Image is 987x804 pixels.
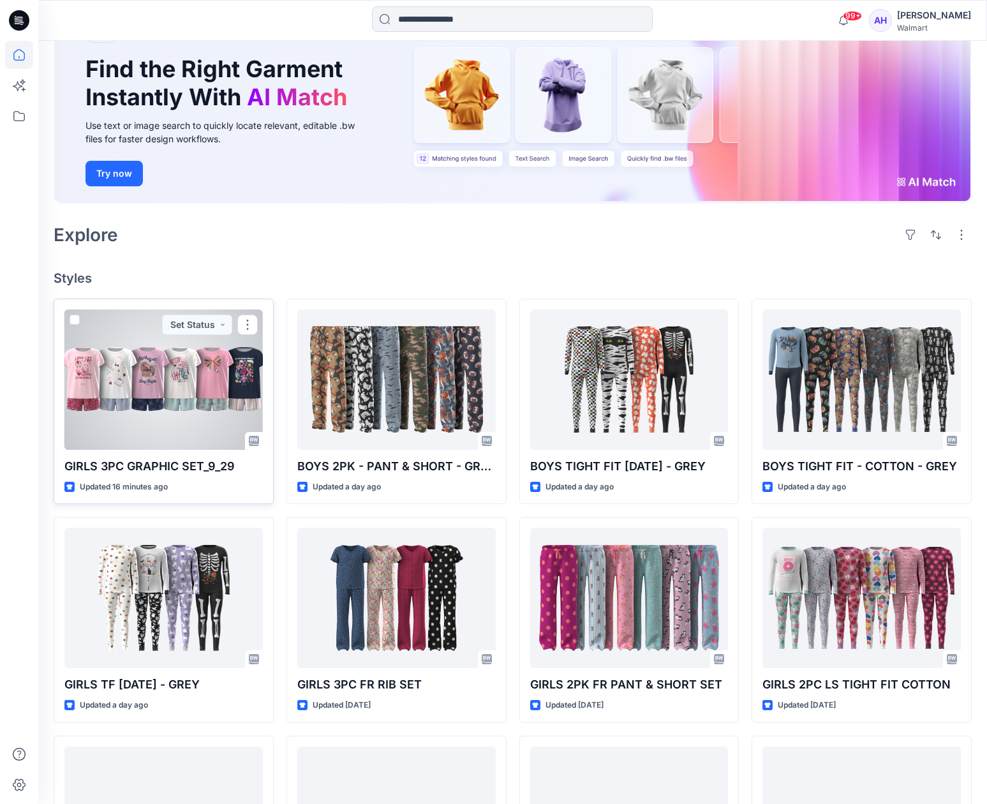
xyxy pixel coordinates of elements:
[897,8,971,23] div: [PERSON_NAME]
[80,480,168,494] p: Updated 16 minutes ago
[762,458,961,475] p: BOYS TIGHT FIT - COTTON - GREY
[64,528,263,668] a: GIRLS TF HALLOWEEN - GREY
[85,161,143,186] button: Try now
[297,528,496,668] a: GIRLS 3PC FR RIB SET
[247,83,347,111] span: AI Match
[778,480,846,494] p: Updated a day ago
[54,225,118,245] h2: Explore
[297,309,496,450] a: BOYS 2PK - PANT & SHORT - GREY
[530,528,729,668] a: GIRLS 2PK FR PANT & SHORT SET
[64,458,263,475] p: GIRLS 3PC GRAPHIC SET_9_29
[297,676,496,694] p: GIRLS 3PC FR RIB SET
[530,309,729,450] a: BOYS TIGHT FIT HALLOWEEN - GREY
[869,9,892,32] div: AH
[530,458,729,475] p: BOYS TIGHT FIT [DATE] - GREY
[85,56,353,110] h1: Find the Right Garment Instantly With
[64,676,263,694] p: GIRLS TF [DATE] - GREY
[545,480,614,494] p: Updated a day ago
[64,309,263,450] a: GIRLS 3PC GRAPHIC SET_9_29
[54,271,972,286] h4: Styles
[762,528,961,668] a: GIRLS 2PC LS TIGHT FIT COTTON
[297,458,496,475] p: BOYS 2PK - PANT & SHORT - GREY
[762,676,961,694] p: GIRLS 2PC LS TIGHT FIT COTTON
[843,11,862,21] span: 99+
[778,699,836,712] p: Updated [DATE]
[85,119,373,145] div: Use text or image search to quickly locate relevant, editable .bw files for faster design workflows.
[80,699,148,712] p: Updated a day ago
[897,23,971,33] div: Walmart
[530,676,729,694] p: GIRLS 2PK FR PANT & SHORT SET
[545,699,604,712] p: Updated [DATE]
[313,480,381,494] p: Updated a day ago
[313,699,371,712] p: Updated [DATE]
[762,309,961,450] a: BOYS TIGHT FIT - COTTON - GREY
